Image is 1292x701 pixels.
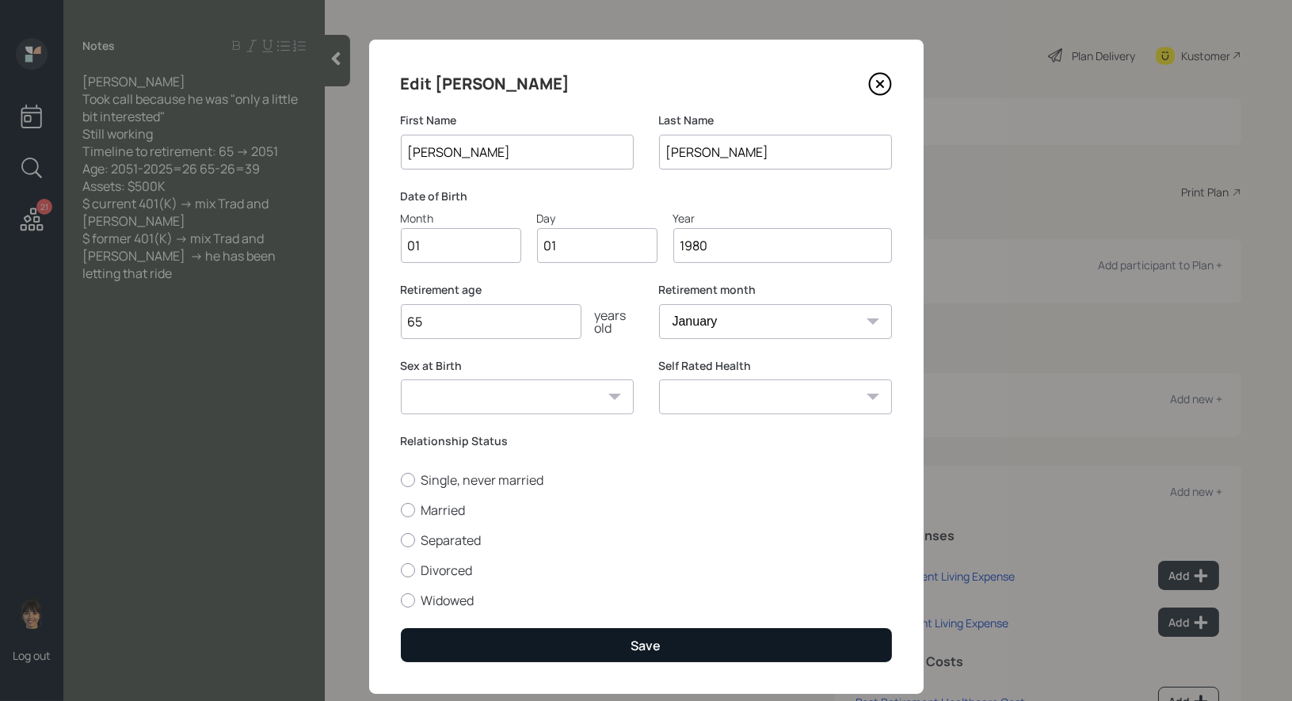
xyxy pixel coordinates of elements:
h4: Edit [PERSON_NAME] [401,71,570,97]
label: Divorced [401,562,892,579]
label: Separated [401,531,892,549]
div: years old [581,309,634,334]
div: Month [401,210,521,227]
label: Sex at Birth [401,358,634,374]
button: Save [401,628,892,662]
label: First Name [401,112,634,128]
input: Year [673,228,892,263]
div: Save [631,637,661,654]
label: Relationship Status [401,433,892,449]
div: Year [673,210,892,227]
label: Retirement age [401,282,634,298]
label: Last Name [659,112,892,128]
label: Self Rated Health [659,358,892,374]
label: Widowed [401,592,892,609]
input: Day [537,228,657,263]
label: Single, never married [401,471,892,489]
label: Retirement month [659,282,892,298]
input: Month [401,228,521,263]
label: Married [401,501,892,519]
label: Date of Birth [401,189,892,204]
div: Day [537,210,657,227]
